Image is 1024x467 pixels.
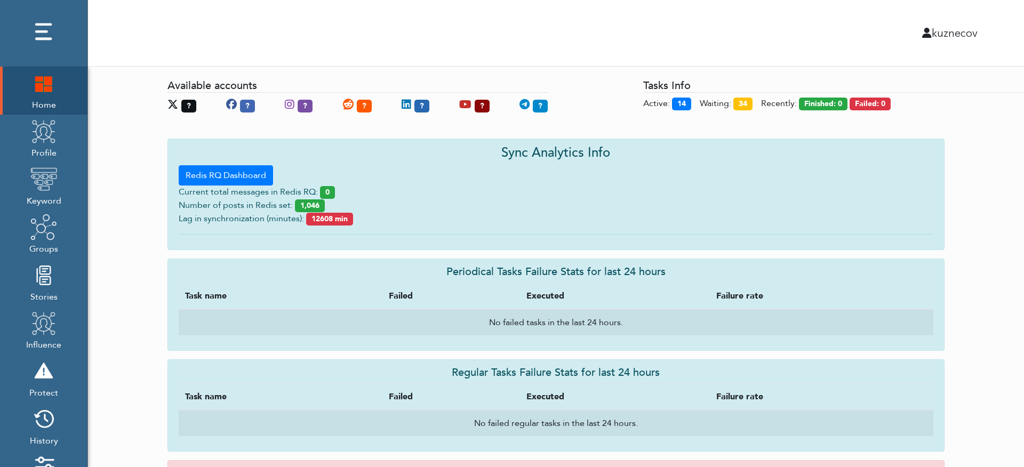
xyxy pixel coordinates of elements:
[520,283,710,309] th: Executed
[710,283,933,309] th: Failure rate
[459,97,490,113] div: YouTube
[30,406,57,432] img: history.png
[30,432,58,447] span: History
[30,262,57,288] img: stories.png
[179,265,934,278] h5: Periodical Tasks Failure Stats for last 24 hours
[850,98,891,110] span: Tasks failed in last 30 minutes
[30,96,57,111] span: Home
[298,100,313,112] span: ?
[30,118,57,144] img: profile.png
[672,98,691,110] span: 14
[533,25,986,41] div: kuznecov
[700,98,731,109] span: Tasks awaiting for execution
[179,146,934,161] h4: Sync Analytics Info
[357,100,372,112] span: ?
[26,336,61,351] span: Influence
[179,410,934,436] td: No failed regular tasks in the last 24 hours.
[179,199,293,211] span: Number of posts in Redis set:
[30,166,57,192] img: keyword.png
[30,358,57,384] img: risk.png
[179,165,273,186] a: Redis RQ Dashboard
[167,97,196,113] div: X
[533,100,548,112] span: ?
[179,213,304,224] span: Lag in synchronization (minutes):
[761,98,797,109] span: Recently:
[643,79,1024,93] h5: Tasks Info
[643,98,670,109] span: Tasks executing now
[295,199,325,212] span: 1,046
[30,310,57,336] img: profile.png
[733,98,753,110] span: 34
[520,383,710,410] th: Executed
[710,383,933,410] th: Failure rate
[30,70,57,96] img: home.png
[475,100,490,112] span: ?
[799,98,847,110] span: Tasks finished in last 30 minutes
[285,97,313,113] div: Instagram
[179,383,382,410] th: Task name
[382,383,520,410] th: Failed
[181,100,196,112] span: ?
[414,100,429,112] span: ?
[167,79,548,93] h5: Available accounts
[179,186,318,198] span: Current total messages in Redis RQ:
[402,97,429,113] div: LinkedIn
[179,309,934,335] td: No failed tasks in the last 24 hours.
[343,97,372,113] div: Reddit
[30,288,58,303] span: Stories
[29,240,58,255] span: Groups
[306,213,353,226] span: 12608 min
[519,97,548,113] div: Telegram
[27,192,61,207] span: Keyword
[382,283,520,309] th: Failed
[226,97,255,113] div: Facebook
[240,100,255,112] span: ?
[30,214,57,240] img: groups.png
[29,384,58,399] span: Protect
[179,366,934,379] h5: Regular Tasks Failure Stats for last 24 hours
[30,144,57,159] span: Profile
[320,186,335,199] span: 0
[179,283,382,309] th: Task name
[30,19,57,45] img: dots.png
